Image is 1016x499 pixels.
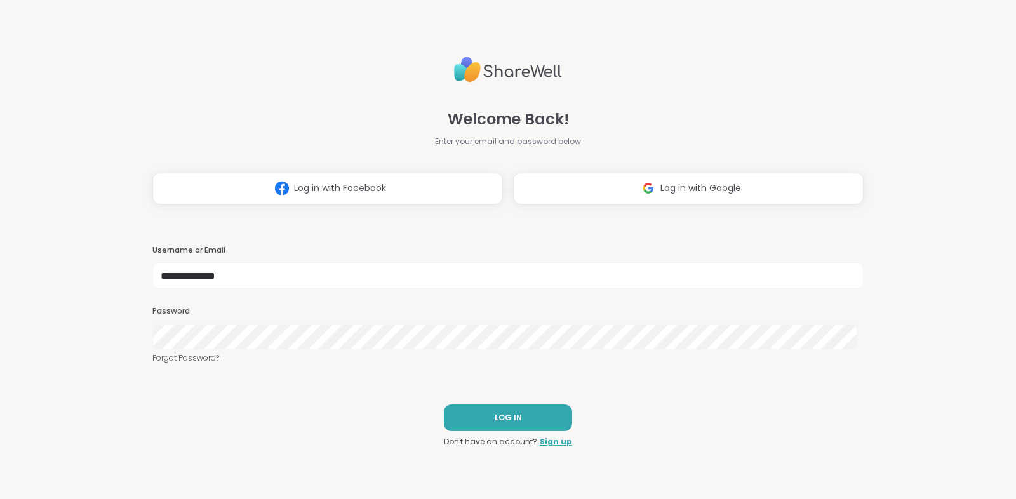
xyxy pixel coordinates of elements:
[495,412,522,423] span: LOG IN
[270,176,294,200] img: ShareWell Logomark
[540,436,572,448] a: Sign up
[152,306,864,317] h3: Password
[152,173,503,204] button: Log in with Facebook
[435,136,581,147] span: Enter your email and password below
[513,173,864,204] button: Log in with Google
[152,245,864,256] h3: Username or Email
[448,108,569,131] span: Welcome Back!
[294,182,386,195] span: Log in with Facebook
[152,352,864,364] a: Forgot Password?
[660,182,741,195] span: Log in with Google
[444,436,537,448] span: Don't have an account?
[454,51,562,88] img: ShareWell Logo
[636,176,660,200] img: ShareWell Logomark
[444,404,572,431] button: LOG IN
